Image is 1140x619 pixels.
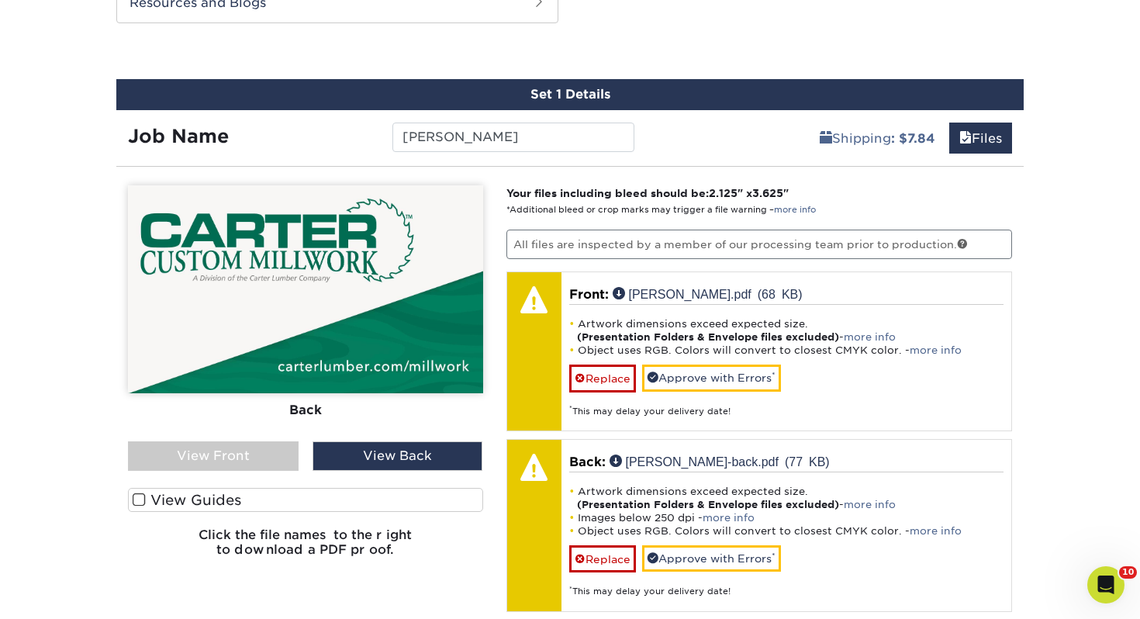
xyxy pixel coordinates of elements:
a: more info [703,512,755,524]
label: View Guides [128,488,483,512]
span: 2.125 [709,187,738,199]
iframe: Intercom live chat [1087,566,1124,603]
a: more info [910,525,962,537]
div: This may delay your delivery date! [569,572,1004,598]
strong: Your files including bleed should be: " x " [506,187,789,199]
small: *Additional bleed or crop marks may trigger a file warning – [506,205,816,215]
a: Files [949,123,1012,154]
span: 10 [1119,566,1137,579]
div: Set 1 Details [116,79,1024,110]
li: Artwork dimensions exceed expected size. - [569,317,1004,344]
a: Replace [569,545,636,572]
p: All files are inspected by a member of our processing team prior to production. [506,230,1013,259]
span: files [959,131,972,146]
a: Approve with Errors* [642,545,781,572]
a: [PERSON_NAME]-back.pdf (77 KB) [610,455,830,467]
li: Images below 250 dpi - [569,511,1004,524]
a: more info [844,331,896,343]
a: more info [910,344,962,356]
a: Replace [569,365,636,392]
span: shipping [820,131,832,146]
li: Object uses RGB. Colors will convert to closest CMYK color. - [569,344,1004,357]
a: more info [774,205,816,215]
h6: Click the file names to the right to download a PDF proof. [128,527,483,569]
strong: Job Name [128,125,229,147]
span: 3.625 [752,187,783,199]
div: Back [128,393,483,427]
strong: (Presentation Folders & Envelope files excluded) [577,499,839,510]
b: : $7.84 [891,131,935,146]
li: Object uses RGB. Colors will convert to closest CMYK color. - [569,524,1004,538]
span: Front: [569,287,609,302]
div: View Back [313,441,483,471]
a: [PERSON_NAME].pdf (68 KB) [613,287,803,299]
div: View Front [128,441,299,471]
input: Enter a job name [392,123,634,152]
li: Artwork dimensions exceed expected size. - [569,485,1004,511]
span: Back: [569,455,606,469]
strong: (Presentation Folders & Envelope files excluded) [577,331,839,343]
div: This may delay your delivery date! [569,392,1004,418]
a: Approve with Errors* [642,365,781,391]
a: more info [844,499,896,510]
a: Shipping: $7.84 [810,123,945,154]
